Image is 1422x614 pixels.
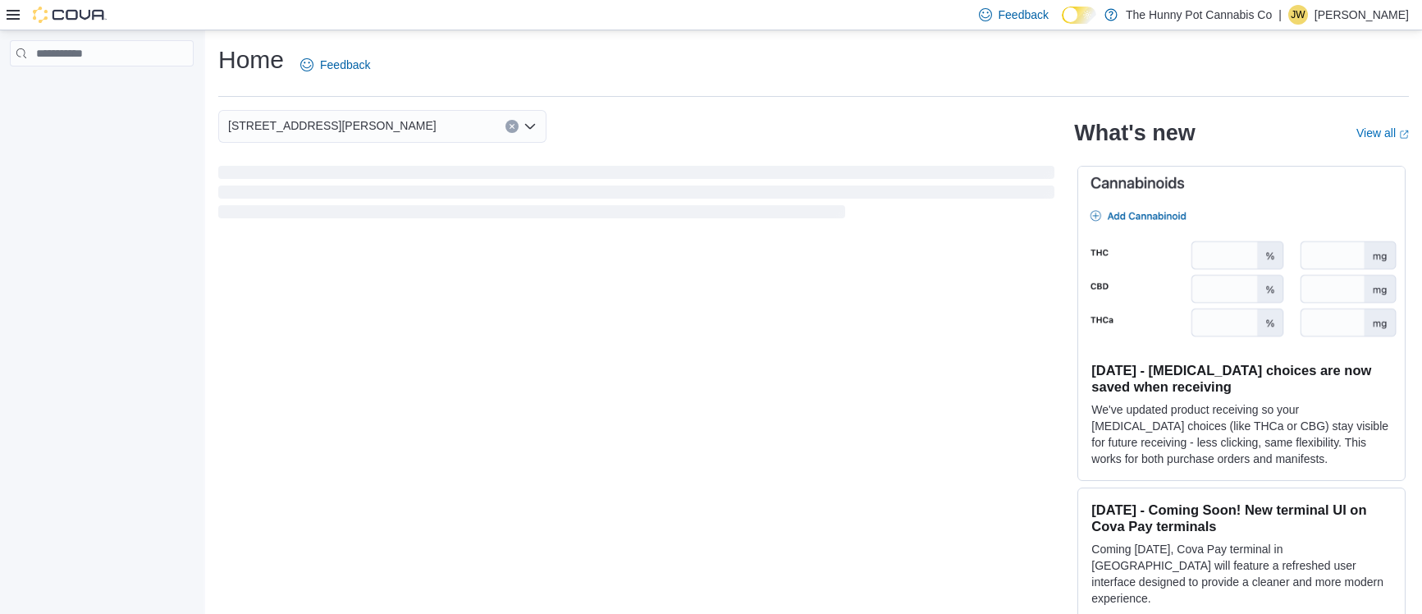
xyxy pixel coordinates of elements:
div: Jaelin Williams [1288,5,1308,25]
p: | [1278,5,1282,25]
h1: Home [218,44,284,76]
p: Coming [DATE], Cova Pay terminal in [GEOGRAPHIC_DATA] will feature a refreshed user interface des... [1091,541,1392,607]
span: Feedback [999,7,1049,23]
p: We've updated product receiving so your [MEDICAL_DATA] choices (like THCa or CBG) stay visible fo... [1091,401,1392,467]
p: The Hunny Pot Cannabis Co [1126,5,1272,25]
svg: External link [1399,130,1409,140]
a: Feedback [294,48,377,81]
span: JW [1291,5,1305,25]
img: Cova [33,7,107,23]
span: Loading [218,169,1054,222]
button: Open list of options [524,120,537,133]
h3: [DATE] - Coming Soon! New terminal UI on Cova Pay terminals [1091,502,1392,534]
nav: Complex example [10,70,194,109]
a: View allExternal link [1356,126,1409,140]
h2: What's new [1074,120,1195,146]
p: [PERSON_NAME] [1315,5,1409,25]
h3: [DATE] - [MEDICAL_DATA] choices are now saved when receiving [1091,362,1392,395]
span: [STREET_ADDRESS][PERSON_NAME] [228,116,437,135]
span: Feedback [320,57,370,73]
span: Dark Mode [1062,24,1063,25]
button: Clear input [505,120,519,133]
input: Dark Mode [1062,7,1096,24]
